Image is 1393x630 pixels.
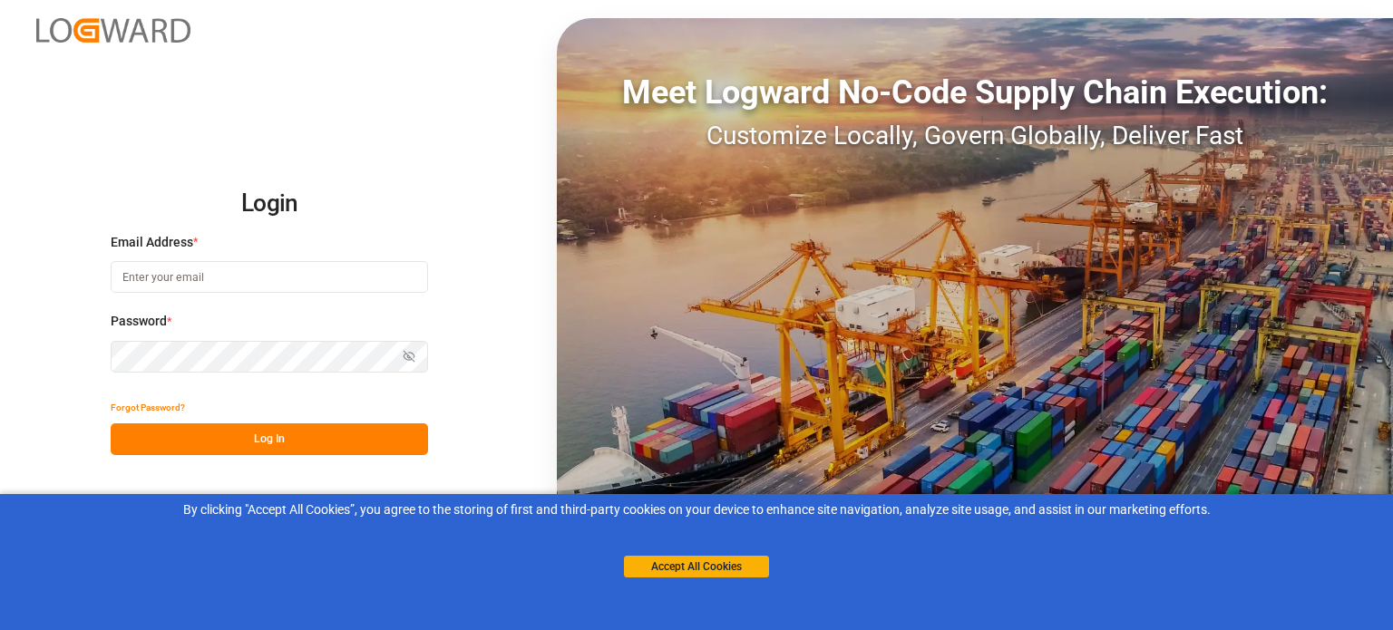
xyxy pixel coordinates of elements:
button: Forgot Password? [111,392,185,423]
button: Accept All Cookies [624,556,769,577]
h2: Login [111,175,428,233]
input: Enter your email [111,261,428,293]
span: Password [111,312,167,331]
div: By clicking "Accept All Cookies”, you agree to the storing of first and third-party cookies on yo... [13,500,1380,519]
div: Meet Logward No-Code Supply Chain Execution: [557,68,1393,117]
div: Customize Locally, Govern Globally, Deliver Fast [557,117,1393,155]
span: Email Address [111,233,193,252]
img: Logward_new_orange.png [36,18,190,43]
button: Log In [111,423,428,455]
